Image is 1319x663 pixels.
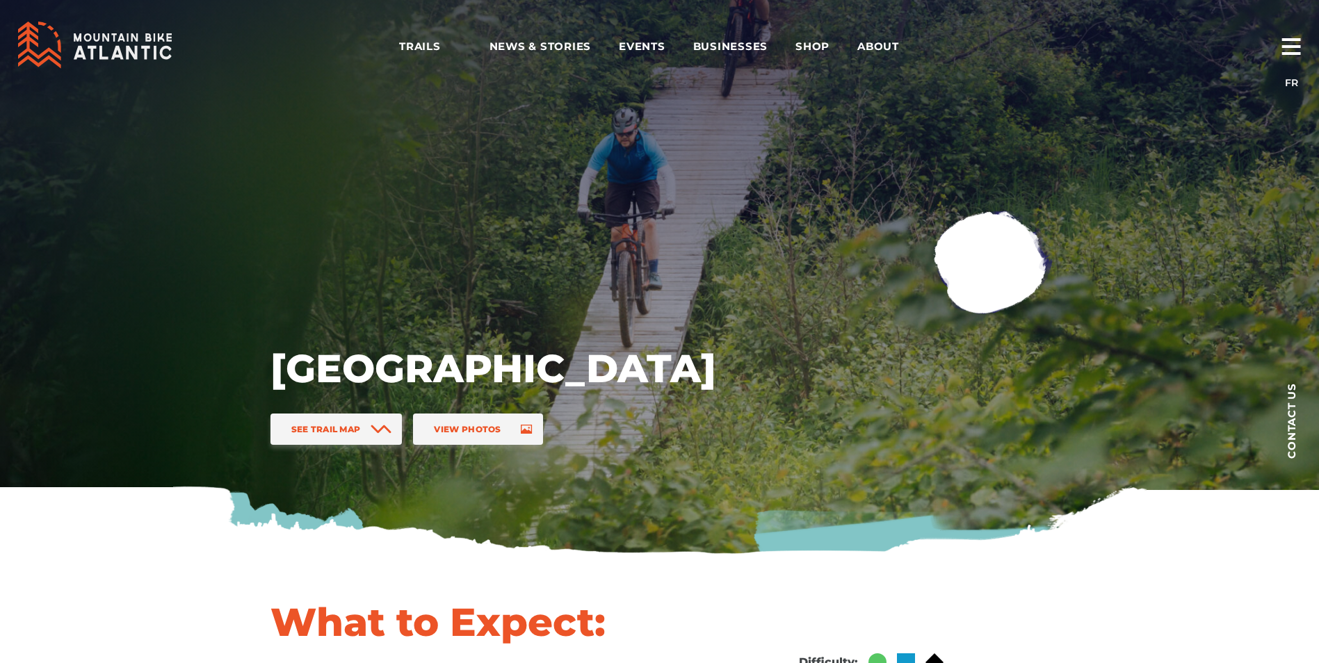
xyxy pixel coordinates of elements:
a: FR [1285,76,1298,89]
span: About [857,40,920,54]
span: Businesses [693,40,768,54]
span: Shop [795,40,830,54]
a: See Trail Map [270,414,403,445]
h1: What to Expect: [270,598,722,646]
span: News & Stories [489,40,592,54]
span: See Trail Map [291,424,361,434]
span: Events [619,40,665,54]
span: View Photos [434,424,501,434]
span: Contact us [1286,383,1297,459]
a: Contact us [1263,361,1319,480]
h1: [GEOGRAPHIC_DATA] [270,344,715,393]
span: Trails [399,40,462,54]
a: View Photos [413,414,542,445]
